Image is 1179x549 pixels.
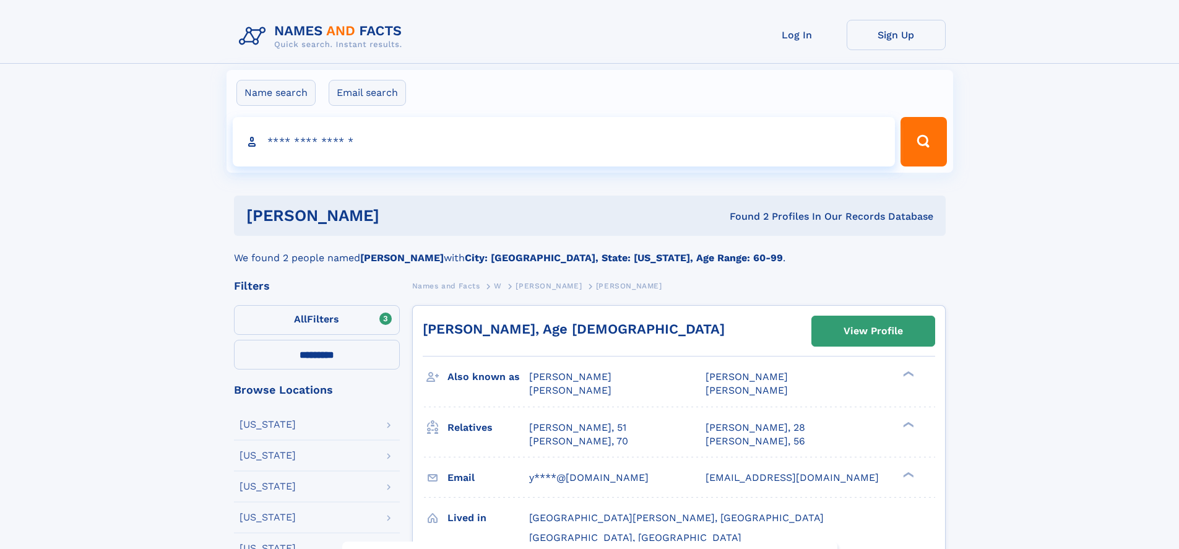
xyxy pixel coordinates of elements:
[812,316,935,346] a: View Profile
[234,20,412,53] img: Logo Names and Facts
[706,434,805,448] a: [PERSON_NAME], 56
[412,278,480,293] a: Names and Facts
[447,508,529,529] h3: Lived in
[240,482,296,491] div: [US_STATE]
[516,278,582,293] a: [PERSON_NAME]
[234,384,400,396] div: Browse Locations
[240,420,296,430] div: [US_STATE]
[900,117,946,166] button: Search Button
[360,252,444,264] b: [PERSON_NAME]
[447,417,529,438] h3: Relatives
[529,421,626,434] a: [PERSON_NAME], 51
[706,421,805,434] a: [PERSON_NAME], 28
[233,117,896,166] input: search input
[529,434,628,448] a: [PERSON_NAME], 70
[847,20,946,50] a: Sign Up
[236,80,316,106] label: Name search
[596,282,662,290] span: [PERSON_NAME]
[706,371,788,383] span: [PERSON_NAME]
[447,467,529,488] h3: Email
[706,472,879,483] span: [EMAIL_ADDRESS][DOMAIN_NAME]
[234,236,946,266] div: We found 2 people named with .
[900,420,915,428] div: ❯
[329,80,406,106] label: Email search
[234,305,400,335] label: Filters
[240,451,296,460] div: [US_STATE]
[529,512,824,524] span: [GEOGRAPHIC_DATA][PERSON_NAME], [GEOGRAPHIC_DATA]
[423,321,725,337] a: [PERSON_NAME], Age [DEMOGRAPHIC_DATA]
[706,384,788,396] span: [PERSON_NAME]
[234,280,400,292] div: Filters
[294,313,307,325] span: All
[900,370,915,378] div: ❯
[494,282,502,290] span: W
[240,512,296,522] div: [US_STATE]
[447,366,529,387] h3: Also known as
[529,532,741,543] span: [GEOGRAPHIC_DATA], [GEOGRAPHIC_DATA]
[529,371,611,383] span: [PERSON_NAME]
[465,252,783,264] b: City: [GEOGRAPHIC_DATA], State: [US_STATE], Age Range: 60-99
[246,208,555,223] h1: [PERSON_NAME]
[516,282,582,290] span: [PERSON_NAME]
[555,210,933,223] div: Found 2 Profiles In Our Records Database
[844,317,903,345] div: View Profile
[494,278,502,293] a: W
[900,470,915,478] div: ❯
[529,384,611,396] span: [PERSON_NAME]
[748,20,847,50] a: Log In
